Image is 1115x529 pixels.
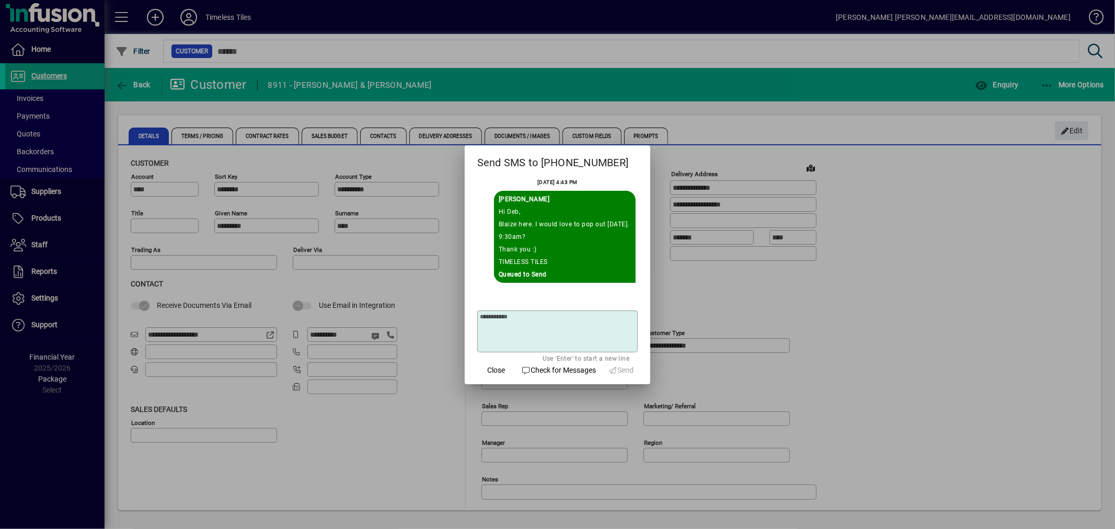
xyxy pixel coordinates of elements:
span: Close [487,365,505,376]
button: Close [479,361,513,380]
div: Queued to Send [499,268,631,281]
h2: Send SMS to [PHONE_NUMBER] [465,145,651,176]
button: Check for Messages [517,361,600,380]
span: Check for Messages [521,365,596,376]
div: Sent By [499,193,631,205]
div: Hi Deb, Blaize here. I would love to pop out [DATE]. 9:30am? Thank you :) TIMELESS TILES [499,205,631,268]
div: [DATE] 4:43 PM [537,176,578,189]
mat-hint: Use 'Enter' to start a new line [543,352,629,364]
